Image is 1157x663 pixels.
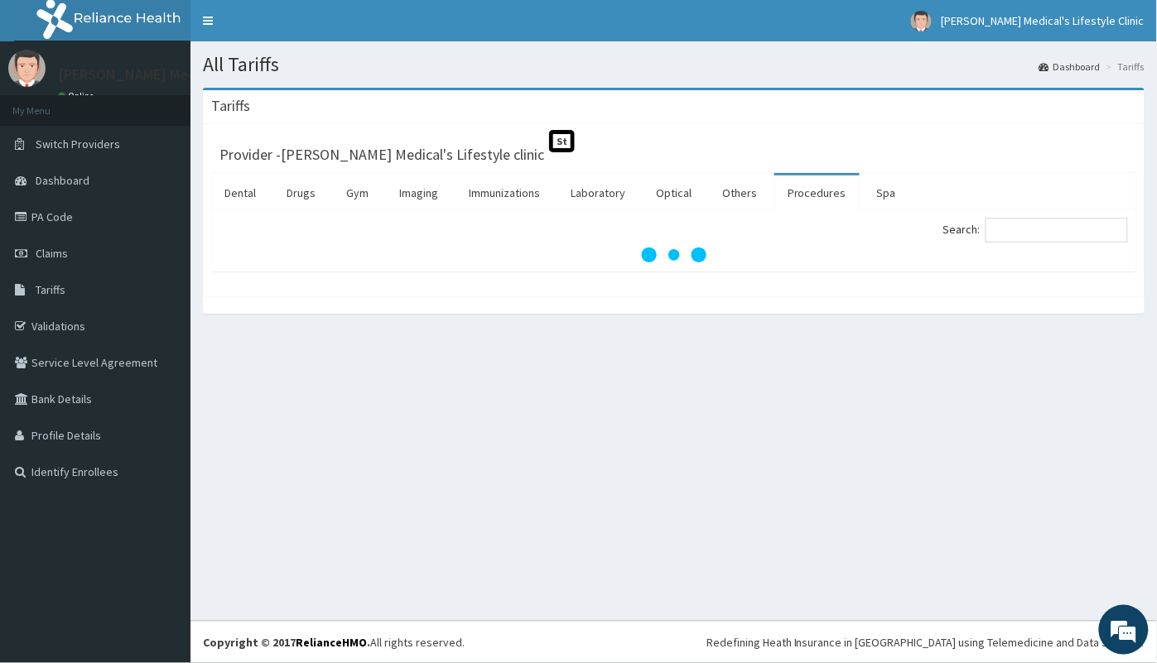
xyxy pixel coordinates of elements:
[774,175,860,210] a: Procedures
[203,635,370,650] strong: Copyright © 2017 .
[203,54,1145,75] h1: All Tariffs
[643,175,705,210] a: Optical
[296,635,367,650] a: RelianceHMO
[333,175,382,210] a: Gym
[36,173,89,188] span: Dashboard
[709,175,770,210] a: Others
[641,222,707,288] svg: audio-loading
[943,218,1128,243] label: Search:
[549,130,575,152] span: St
[911,11,932,31] img: User Image
[211,175,269,210] a: Dental
[8,50,46,87] img: User Image
[190,621,1157,663] footer: All rights reserved.
[273,175,329,210] a: Drugs
[58,90,98,102] a: Online
[1102,60,1145,74] li: Tariffs
[864,175,909,210] a: Spa
[456,175,553,210] a: Immunizations
[942,13,1145,28] span: [PERSON_NAME] Medical's Lifestyle Clinic
[211,98,250,113] h3: Tariffs
[557,175,639,210] a: Laboratory
[986,218,1128,243] input: Search:
[36,282,65,297] span: Tariffs
[386,175,451,210] a: Imaging
[706,634,1145,651] div: Redefining Heath Insurance in [GEOGRAPHIC_DATA] using Telemedicine and Data Science!
[58,67,329,82] p: [PERSON_NAME] Medical's Lifestyle Clinic
[36,137,120,151] span: Switch Providers
[1039,60,1101,74] a: Dashboard
[219,147,544,162] h3: Provider - [PERSON_NAME] Medical's Lifestyle clinic
[36,246,68,261] span: Claims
